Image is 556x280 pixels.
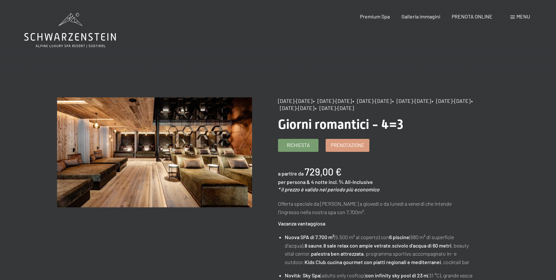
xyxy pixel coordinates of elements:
span: per persona & [278,179,310,185]
span: [DATE]-[DATE] [278,98,312,104]
strong: Novità: Sky Spa [285,272,320,278]
a: Richiesta [278,139,318,152]
span: Prenotazione [331,142,364,149]
strong: Nuova SPA di 7.700 m² [285,234,334,240]
a: PRENOTA ONLINE [452,13,492,19]
strong: 8 saune [305,242,322,249]
strong: cucina gourmet con piatti regionali e mediterranei [327,259,441,265]
span: Menu [516,13,530,19]
a: Prenotazione [326,139,369,152]
span: • [DATE]-[DATE] [315,105,354,111]
span: • [DATE]-[DATE] [392,98,431,104]
span: • [DATE]-[DATE] [432,98,470,104]
span: • [DATE]-[DATE] [353,98,391,104]
span: Richiesta [287,142,310,149]
strong: 8 sale relax con ampie vetrate [323,242,391,249]
strong: Vacanza vantaggiosa [278,220,325,226]
strong: Kids Club [305,259,326,265]
strong: con infinity sky pool di 23 m [365,272,428,278]
span: incl. ¾ All-Inclusive [329,179,373,185]
li: (5.500 m² al coperto) con (680 m² di superficie d'acqua), , , , beauty vital center, , programma ... [285,233,473,266]
b: 729,00 € [305,166,342,177]
span: a partire da [278,170,304,177]
span: Giorni romantici - 4=3 [278,117,403,132]
a: Premium Spa [360,13,390,19]
strong: scivolo d'acqua di 60 metri [392,242,451,249]
a: Galleria immagini [401,13,440,19]
img: Giorni romantici - 4=3 [57,97,252,207]
span: 4 notte [311,179,328,185]
span: • [DATE]-[DATE] [313,98,352,104]
em: * il prezzo è valido nel periodo più economico [278,186,379,192]
strong: palestra ben attrezzata [311,250,364,257]
strong: 6 piscine [389,234,409,240]
p: Offerta speciale da [PERSON_NAME] a giovedì o da lunedì a venerdì che intende l'ingresso nella no... [278,200,473,216]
